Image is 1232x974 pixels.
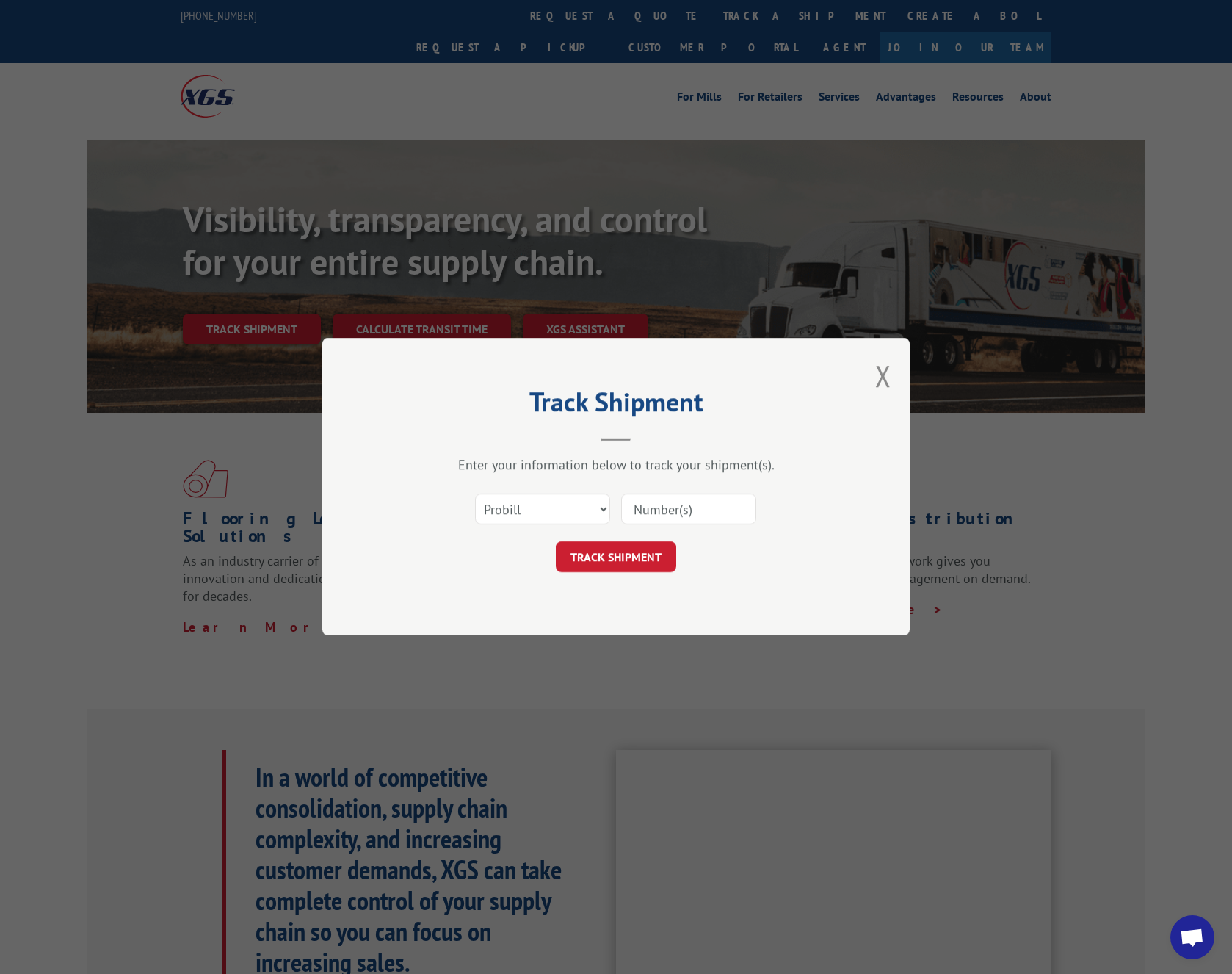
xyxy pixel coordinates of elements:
h2: Track Shipment [396,392,836,419]
button: TRACK SHIPMENT [556,542,676,573]
a: Open chat [1170,915,1214,959]
div: Enter your information below to track your shipment(s). [396,457,836,474]
input: Number(s) [621,494,756,525]
button: Close modal [875,356,891,395]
